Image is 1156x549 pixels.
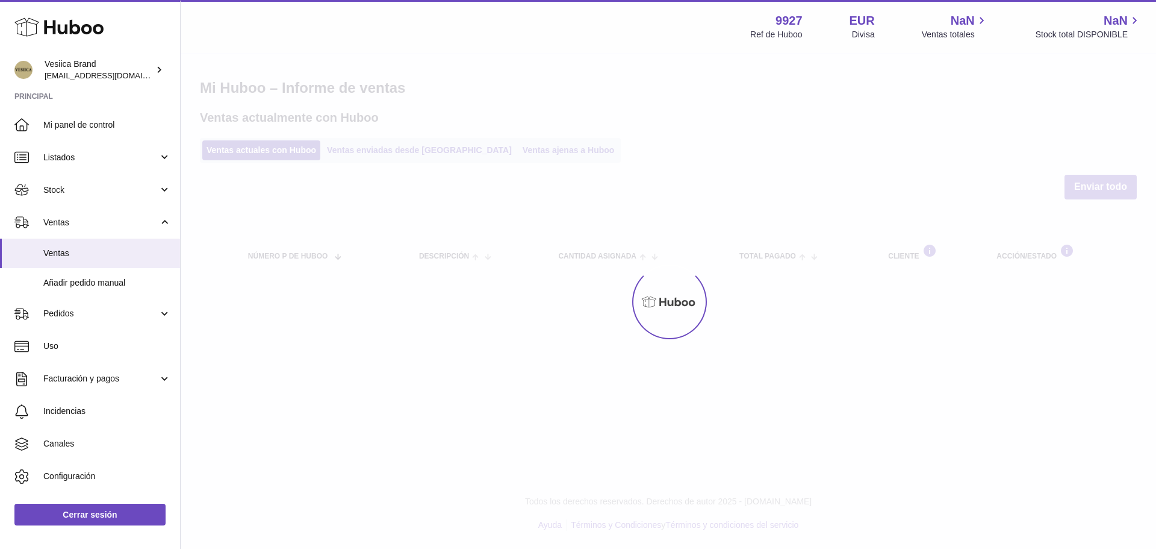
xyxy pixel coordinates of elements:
[43,471,171,482] span: Configuración
[14,504,166,525] a: Cerrar sesión
[43,217,158,228] span: Ventas
[43,308,158,319] span: Pedidos
[14,61,33,79] img: internalAdmin-9927@internal.huboo.com
[852,29,875,40] div: Divisa
[43,152,158,163] span: Listados
[45,71,177,80] span: [EMAIL_ADDRESS][DOMAIN_NAME]
[750,29,802,40] div: Ref de Huboo
[951,13,975,29] span: NaN
[922,13,989,40] a: NaN Ventas totales
[43,438,171,450] span: Canales
[43,406,171,417] span: Incidencias
[43,248,171,259] span: Ventas
[43,340,171,352] span: Uso
[1104,13,1128,29] span: NaN
[43,119,171,131] span: Mi panel de control
[1036,13,1142,40] a: NaN Stock total DISPONIBLE
[775,13,803,29] strong: 9927
[850,13,875,29] strong: EUR
[45,58,153,81] div: Vesiica Brand
[922,29,989,40] span: Ventas totales
[1036,29,1142,40] span: Stock total DISPONIBLE
[43,373,158,384] span: Facturación y pagos
[43,277,171,289] span: Añadir pedido manual
[43,184,158,196] span: Stock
